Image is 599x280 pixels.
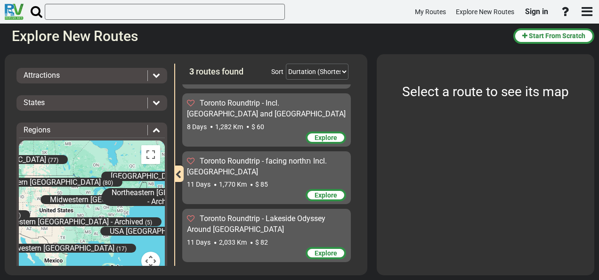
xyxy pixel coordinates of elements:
span: Toronto Roundtrip - facing northת Incl. [GEOGRAPHIC_DATA] [187,156,327,176]
div: Explore [306,132,346,144]
div: Explore [306,247,346,259]
span: 3 [189,66,194,76]
div: Sort [271,67,283,76]
div: States [19,98,165,108]
span: Midwestern [GEOGRAPHIC_DATA] [50,195,162,204]
span: Start From Scratch [529,32,585,40]
span: 11 Days [187,239,210,246]
div: Regions [19,125,165,136]
span: $ 85 [255,181,268,188]
span: Explore [315,134,337,141]
span: 1,770 Km [219,181,247,188]
span: Toronto Roundtrip - Lakeside Odyssey Around [GEOGRAPHIC_DATA] [187,214,325,234]
span: Toronto Roundtrip - Incl. [GEOGRAPHIC_DATA] and [GEOGRAPHIC_DATA] [187,99,346,118]
span: Select a route to see its map [402,84,569,99]
a: My Routes [411,3,450,21]
div: Toronto Roundtrip - Incl. [GEOGRAPHIC_DATA] and [GEOGRAPHIC_DATA] 8 Days 1,282 Km $ 60 Explore [182,93,351,147]
span: Sign in [525,7,548,16]
button: Toggle fullscreen view [141,145,160,164]
div: Explore [306,189,346,201]
div: Toronto Roundtrip - Lakeside Odyssey Around [GEOGRAPHIC_DATA] 11 Days 2,033 Km $ 82 Explore [182,209,351,262]
span: [GEOGRAPHIC_DATA] [111,172,182,181]
span: (5) [145,219,152,226]
span: My Routes [415,8,446,16]
span: (77) [48,157,58,164]
span: USA [GEOGRAPHIC_DATA] [110,227,197,236]
img: RvPlanetLogo.png [5,4,24,20]
span: Explore [315,249,337,257]
button: Map camera controls [141,252,160,271]
span: Regions [24,125,50,134]
span: States [24,98,45,107]
button: Start From Scratch [513,28,594,44]
span: 1,282 Km [215,123,243,131]
span: $ 60 [251,123,264,131]
span: 11 Days [187,181,210,188]
span: (17) [116,246,127,252]
span: 2,033 Km [219,239,247,246]
h2: Explore New Routes [12,28,506,44]
span: Attractions [24,71,60,80]
span: Explore [315,191,337,199]
div: Toronto Roundtrip - facing northת Incl. [GEOGRAPHIC_DATA] 11 Days 1,770 Km $ 85 Explore [182,151,351,205]
a: Explore New Routes [452,3,518,21]
a: Sign in [521,2,552,22]
span: 8 Days [187,123,207,131]
span: routes found [196,66,243,76]
span: Explore New Routes [456,8,514,16]
span: (80) [103,180,113,186]
div: Attractions [19,70,165,81]
span: $ 82 [255,239,268,246]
